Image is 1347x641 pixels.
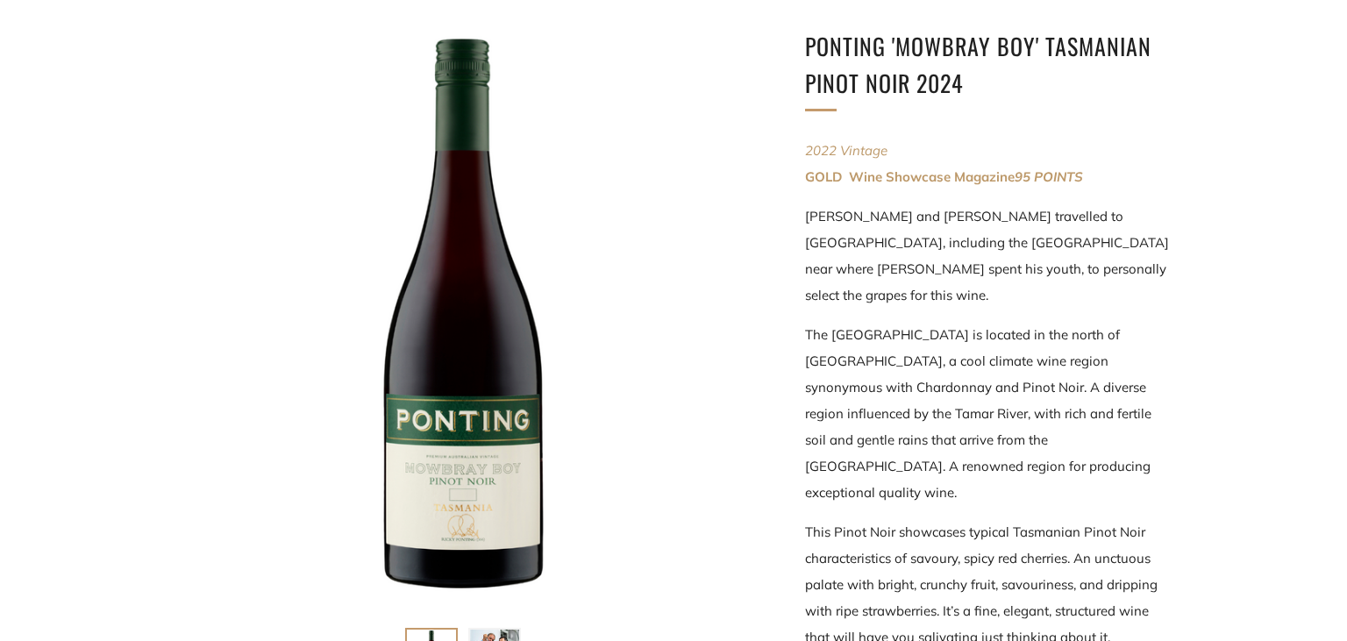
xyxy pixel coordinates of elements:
[805,28,1173,101] h1: Ponting 'Mowbray Boy' Tasmanian Pinot Noir 2024
[805,142,887,159] em: 2022 Vintage
[805,322,1173,506] p: The [GEOGRAPHIC_DATA] is located in the north of [GEOGRAPHIC_DATA], a cool climate wine region sy...
[805,168,1015,185] span: GOLD Wine Showcase Magazine
[1015,168,1083,185] span: 95 POINTS
[805,203,1173,309] p: [PERSON_NAME] and [PERSON_NAME] travelled to [GEOGRAPHIC_DATA], including the [GEOGRAPHIC_DATA] n...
